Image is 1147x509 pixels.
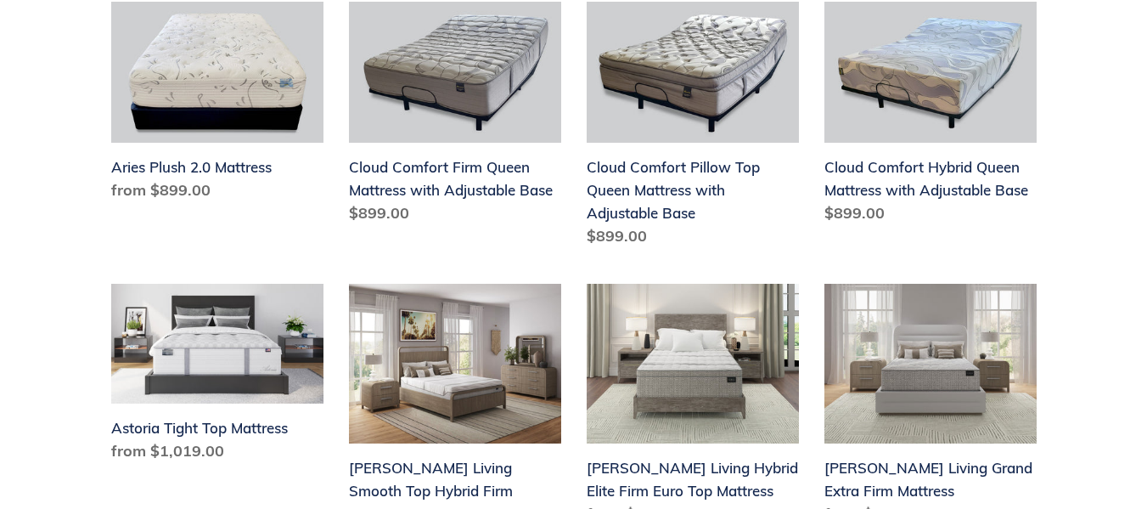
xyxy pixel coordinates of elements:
[111,284,323,469] a: Astoria Tight Top Mattress
[824,2,1037,232] a: Cloud Comfort Hybrid Queen Mattress with Adjustable Base
[587,2,799,255] a: Cloud Comfort Pillow Top Queen Mattress with Adjustable Base
[349,2,561,232] a: Cloud Comfort Firm Queen Mattress with Adjustable Base
[111,2,323,209] a: Aries Plush 2.0 Mattress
